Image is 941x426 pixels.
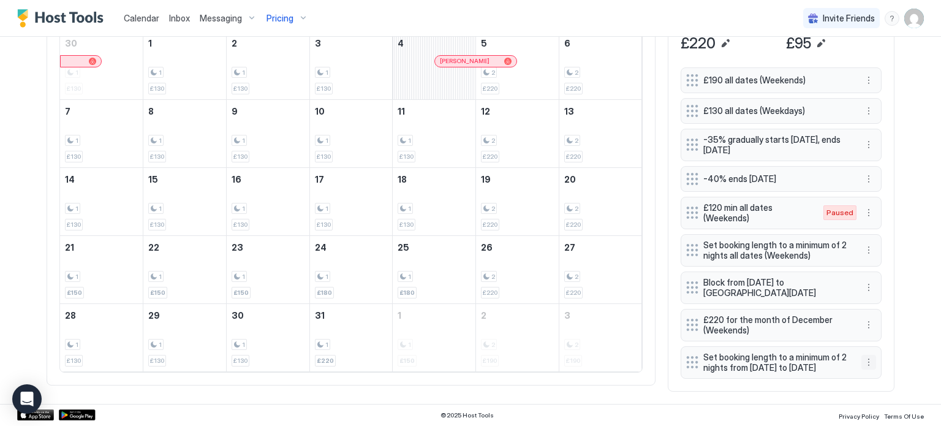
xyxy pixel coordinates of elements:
[483,289,497,297] span: £220
[148,310,160,321] span: 29
[65,106,70,116] span: 7
[317,221,331,229] span: £130
[59,409,96,420] a: Google Play Store
[559,236,642,259] a: December 27, 2025
[315,310,325,321] span: 31
[310,236,393,259] a: December 24, 2025
[124,12,159,25] a: Calendar
[703,352,849,373] span: Set booking length to a minimum of 2 nights from [DATE] to [DATE]
[232,38,237,48] span: 2
[233,221,248,229] span: £130
[703,240,849,261] span: Set booking length to a minimum of 2 nights all dates (Weekends)
[564,174,576,184] span: 20
[399,153,414,161] span: £130
[481,242,493,253] span: 26
[309,167,393,235] td: December 17, 2025
[65,174,75,184] span: 14
[17,9,109,28] div: Host Tools Logo
[861,73,876,88] div: menu
[159,69,162,77] span: 1
[861,355,876,370] div: menu
[227,236,309,259] a: December 23, 2025
[861,104,876,118] button: More options
[143,100,226,123] a: December 8, 2025
[559,100,642,123] a: December 13, 2025
[566,289,581,297] span: £220
[476,100,559,123] a: December 12, 2025
[67,221,81,229] span: £130
[861,243,876,257] button: More options
[60,32,143,100] td: November 30, 2025
[226,235,309,303] td: December 23, 2025
[861,318,876,332] button: More options
[266,13,293,24] span: Pricing
[232,310,244,321] span: 30
[481,106,490,116] span: 12
[143,304,226,327] a: December 29, 2025
[564,106,574,116] span: 13
[233,357,248,365] span: £130
[143,235,227,303] td: December 22, 2025
[226,32,309,100] td: December 2, 2025
[559,235,642,303] td: December 27, 2025
[861,280,876,295] div: menu
[398,38,404,48] span: 4
[67,289,82,297] span: £150
[309,235,393,303] td: December 24, 2025
[310,32,393,55] a: December 3, 2025
[315,106,325,116] span: 10
[440,57,489,65] span: [PERSON_NAME]
[826,207,853,218] span: Paused
[143,32,226,55] a: December 1, 2025
[226,167,309,235] td: December 16, 2025
[315,242,327,253] span: 24
[575,273,578,281] span: 2
[399,221,414,229] span: £130
[481,174,491,184] span: 19
[75,205,78,213] span: 1
[233,85,248,93] span: £130
[242,273,245,281] span: 1
[226,303,309,371] td: December 30, 2025
[148,242,159,253] span: 22
[169,13,190,23] span: Inbox
[476,168,559,191] a: December 19, 2025
[786,34,811,53] span: £95
[483,85,497,93] span: £220
[242,69,245,77] span: 1
[393,32,475,55] a: December 4, 2025
[60,303,143,371] td: December 28, 2025
[148,106,154,116] span: 8
[310,304,393,327] a: December 31, 2025
[200,13,242,24] span: Messaging
[559,99,642,167] td: December 13, 2025
[393,167,476,235] td: December 18, 2025
[310,100,393,123] a: December 10, 2025
[483,153,497,161] span: £220
[226,99,309,167] td: December 9, 2025
[75,137,78,145] span: 1
[904,9,924,28] div: User profile
[703,173,849,184] span: -40% ends [DATE]
[481,38,487,48] span: 5
[861,355,876,370] button: More options
[60,100,143,123] a: December 7, 2025
[315,38,321,48] span: 3
[408,205,411,213] span: 1
[491,273,495,281] span: 2
[143,99,227,167] td: December 8, 2025
[150,221,164,229] span: £130
[325,205,328,213] span: 1
[566,221,581,229] span: £220
[703,202,811,224] span: £120 min all dates (Weekends)
[564,38,570,48] span: 6
[148,174,158,184] span: 15
[325,341,328,349] span: 1
[398,242,409,253] span: 25
[393,99,476,167] td: December 11, 2025
[60,167,143,235] td: December 14, 2025
[575,137,578,145] span: 2
[861,137,876,152] button: More options
[884,413,924,420] span: Terms Of Use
